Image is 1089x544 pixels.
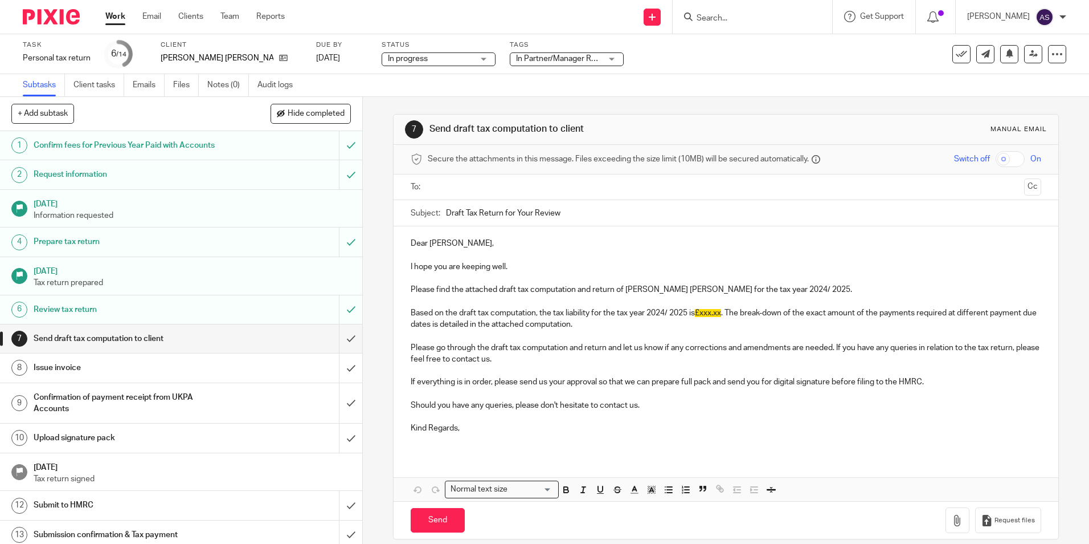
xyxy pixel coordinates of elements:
[11,167,27,183] div: 2
[11,331,27,347] div: 7
[994,516,1035,525] span: Request files
[11,360,27,376] div: 8
[34,301,230,318] h1: Review tax return
[1024,45,1042,63] a: Reassign task
[1000,45,1018,63] button: Snooze task
[11,430,27,446] div: 10
[34,389,230,418] h1: Confirmation of payment receipt from UKPA Accounts
[339,424,362,452] div: Mark as done
[271,104,351,123] button: Hide completed
[382,40,496,50] label: Status
[448,484,510,496] span: Normal text size
[411,284,1041,295] p: Please find the attached draft tax computation and return of [PERSON_NAME] [PERSON_NAME] for the ...
[34,429,230,446] h1: Upload signature pack
[11,234,27,250] div: 4
[23,9,80,25] img: Pixie
[388,55,428,63] span: In progress
[11,137,27,153] div: 1
[860,13,904,21] span: Get Support
[23,52,91,64] div: Personal tax return
[173,74,199,96] a: Files
[428,153,809,165] span: Secure the attachments in this message. Files exceeding the size limit (10MB) will be secured aut...
[34,263,351,277] h1: [DATE]
[11,527,27,543] div: 13
[11,395,27,411] div: 9
[105,11,125,22] a: Work
[220,11,239,22] a: Team
[34,277,351,289] p: Tax return prepared
[133,74,165,96] a: Emails
[411,261,1041,273] p: I hope you are keeping well.
[288,109,345,119] span: Hide completed
[511,484,552,496] input: Search for option
[316,40,367,50] label: Due by
[339,383,362,424] div: Mark as done
[339,491,362,519] div: Mark as done
[411,508,465,533] input: Send
[11,104,74,123] button: + Add subtask
[411,400,1041,411] p: Should you have any queries, please don't hesitate to contact us.
[11,498,27,514] div: 12
[207,74,249,96] a: Notes (0)
[339,295,362,324] div: Mark as to do
[339,354,362,382] div: Mark as done
[257,74,301,96] a: Audit logs
[411,208,440,219] label: Subject:
[445,481,559,498] div: Search for option
[111,47,126,60] div: 6
[34,473,351,485] p: Tax return signed
[73,74,124,96] a: Client tasks
[161,52,273,64] p: [PERSON_NAME] [PERSON_NAME]
[34,166,230,183] h1: Request information
[510,40,624,50] label: Tags
[161,52,273,64] span: Sandeep Claire
[34,233,230,250] h1: Prepare tax return
[429,123,750,135] h1: Send draft tax computation to client
[34,526,230,543] h1: Submission confirmation & Tax payment
[976,45,994,63] a: Send new email to Sandeep Claire
[339,324,362,353] div: Mark as done
[1024,178,1041,196] button: Cc
[411,423,1041,434] p: Kind Regards,
[695,14,798,24] input: Search
[178,11,203,22] a: Clients
[23,74,65,96] a: Subtasks
[975,508,1041,533] button: Request files
[411,376,1041,388] p: If everything is in order, please send us your approval so that we can prepare full pack and send...
[279,54,288,62] i: Open client page
[339,160,362,189] div: Mark as to do
[990,125,1047,134] div: Manual email
[34,330,230,347] h1: Send draft tax computation to client
[954,153,990,165] span: Switch off
[11,302,27,318] div: 6
[339,131,362,160] div: Mark as to do
[142,11,161,22] a: Email
[516,55,612,63] span: In Partner/Manager Review
[34,459,351,473] h1: [DATE]
[339,228,362,256] div: Mark as to do
[34,497,230,514] h1: Submit to HMRC
[116,51,126,58] small: /14
[34,210,351,221] p: Information requested
[405,120,423,139] div: 7
[316,54,340,62] span: [DATE]
[1030,153,1041,165] span: On
[34,137,230,154] h1: Confirm fees for Previous Year Paid with Accounts
[23,40,91,50] label: Task
[967,11,1030,22] p: [PERSON_NAME]
[411,181,423,193] label: To:
[34,359,230,376] h1: Issue invoice
[411,238,1041,249] p: Dear [PERSON_NAME],
[411,342,1041,366] p: Please go through the draft tax computation and return and let us know if any corrections and ame...
[1035,8,1054,26] img: svg%3E
[812,155,820,164] i: Files are stored in Pixie and a secure link is sent to the message recipient.
[256,11,285,22] a: Reports
[695,309,721,317] span: £xxx.xx
[34,196,351,210] h1: [DATE]
[161,40,302,50] label: Client
[411,307,1041,331] p: Based on the draft tax computation, the tax liability for the tax year 2024/ 2025 is . The break-...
